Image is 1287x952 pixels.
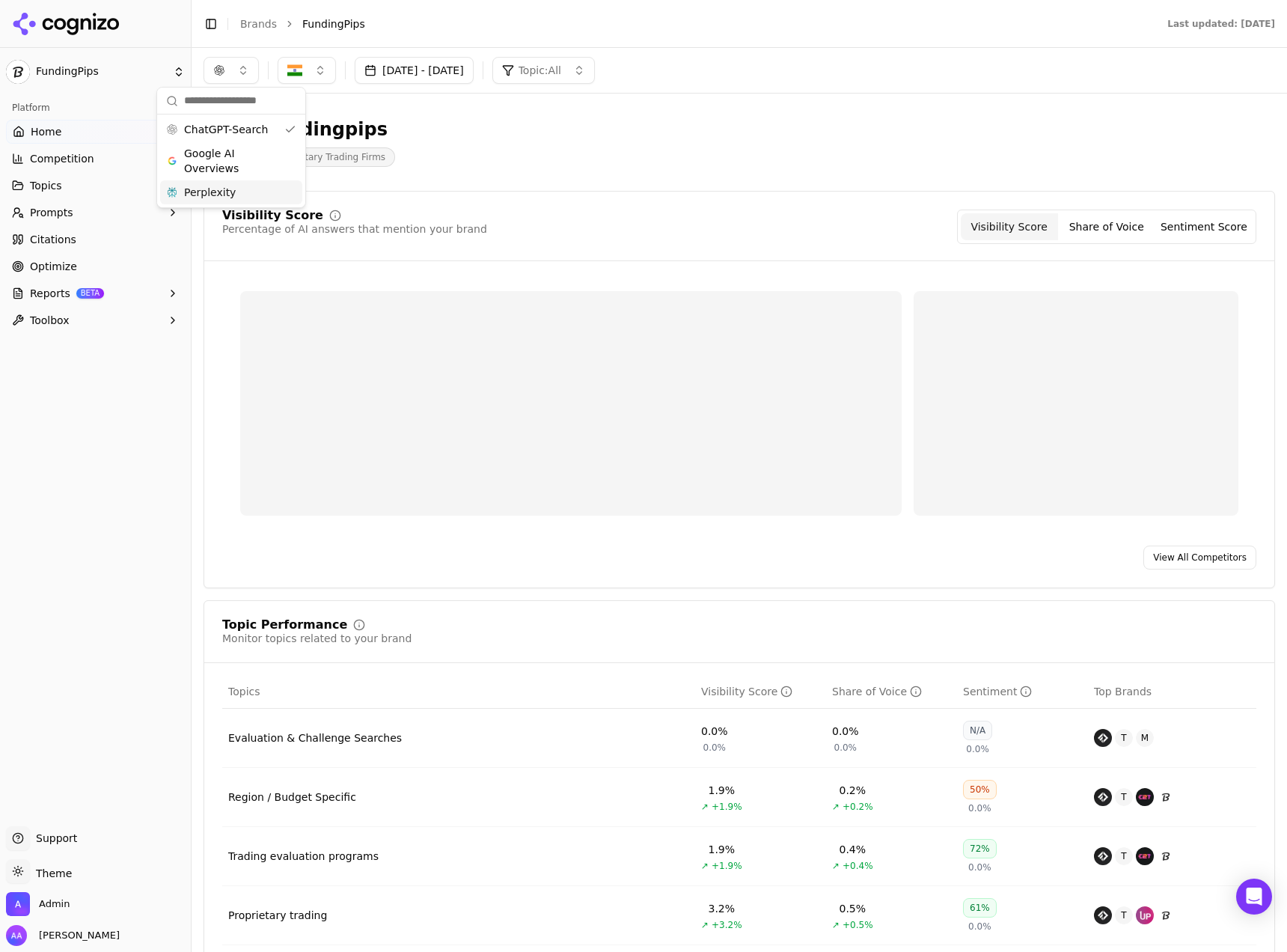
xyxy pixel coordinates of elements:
a: Trading evaluation programs [228,849,379,864]
img: Alp Aysan [6,925,27,946]
div: Visibility Score [701,684,792,699]
button: Visibility Score [961,213,1058,240]
div: 1.9% [709,783,736,798]
div: Suggestions [157,115,305,207]
img: oneup trader [1136,906,1154,924]
div: Sentiment [963,684,1032,699]
span: 0.0% [703,742,727,754]
span: 0.0% [834,742,858,754]
a: Brands [240,18,277,30]
span: [PERSON_NAME] [33,929,120,942]
div: 0.2% [840,783,866,798]
a: Citations [6,228,185,251]
img: ftmo [1094,906,1112,924]
div: Fundingpips [263,118,395,141]
span: ChatGPT-Search [184,122,268,137]
span: Citations [30,232,76,247]
button: Sentiment Score [1155,213,1253,240]
img: ftmo [1094,788,1112,806]
span: +0.2% [843,801,873,813]
span: T [1115,729,1133,747]
div: 50% [963,780,997,799]
button: Share of Voice [1058,213,1155,240]
button: Open organization switcher [6,892,70,916]
div: 3.2% [709,901,736,916]
span: Topics [30,178,62,193]
th: visibilityScore [695,675,826,709]
div: 1.9% [709,842,736,857]
span: T [1115,847,1133,865]
div: Platform [6,96,185,120]
span: Prompts [30,205,73,220]
button: Toolbox [6,308,185,332]
span: Google AI Overviews [184,146,278,176]
a: Evaluation & Challenge Searches [228,730,402,745]
span: 0.0% [968,861,991,873]
div: 0.0% [701,724,728,739]
a: Region / Budget Specific [228,790,356,805]
span: T [1115,906,1133,924]
span: Support [30,831,77,846]
span: FundingPips [302,16,365,31]
span: BETA [76,288,104,299]
span: ↗ [832,801,840,813]
span: Reports [30,286,70,301]
img: ftmo [1094,729,1112,747]
div: 0.4% [840,842,866,857]
span: ↗ [701,860,709,872]
span: Optimize [30,259,77,274]
img: earn2trade [1136,788,1154,806]
span: 0.0% [966,743,989,755]
span: Toolbox [30,313,70,328]
a: View All Competitors [1143,546,1256,570]
img: Admin [6,892,30,916]
span: +1.9% [712,860,742,872]
div: 61% [963,898,997,918]
button: ReportsBETA [6,281,185,305]
a: Optimize [6,254,185,278]
span: Top Brands [1094,684,1152,699]
th: sentiment [957,675,1088,709]
span: Topic: All [519,63,561,78]
span: ↗ [832,860,840,872]
span: +1.9% [712,801,742,813]
div: 0.0% [832,724,859,739]
div: Monitor topics related to your brand [222,631,412,646]
span: ↗ [701,801,709,813]
img: ftmo [1094,847,1112,865]
span: Home [31,124,61,139]
img: fundingpips [1157,788,1175,806]
span: Perplexity [184,185,236,200]
span: +3.2% [712,919,742,931]
nav: breadcrumb [240,16,1137,31]
img: fundingpips [1157,906,1175,924]
span: +0.5% [843,919,873,931]
img: earn2trade [1136,847,1154,865]
span: ↗ [832,919,840,931]
span: +0.4% [843,860,873,872]
span: Topics [228,684,260,699]
div: Topic Performance [222,619,347,631]
span: M [1136,729,1154,747]
div: N/A [963,721,992,740]
button: Open user button [6,925,120,946]
div: Open Intercom Messenger [1236,879,1272,915]
div: Share of Voice [832,684,922,699]
span: Competition [30,151,94,166]
div: 0.5% [840,901,866,916]
th: Topics [222,675,695,709]
span: FundingPips [36,65,167,79]
span: ↗ [701,919,709,931]
span: T [1115,788,1133,806]
img: India [287,63,302,78]
button: Topics [6,174,185,198]
img: FundingPips [6,60,30,84]
a: Proprietary trading [228,908,327,923]
th: shareOfVoice [826,675,957,709]
span: Proprietary Trading Firms [263,147,395,167]
div: Last updated: [DATE] [1167,18,1275,30]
